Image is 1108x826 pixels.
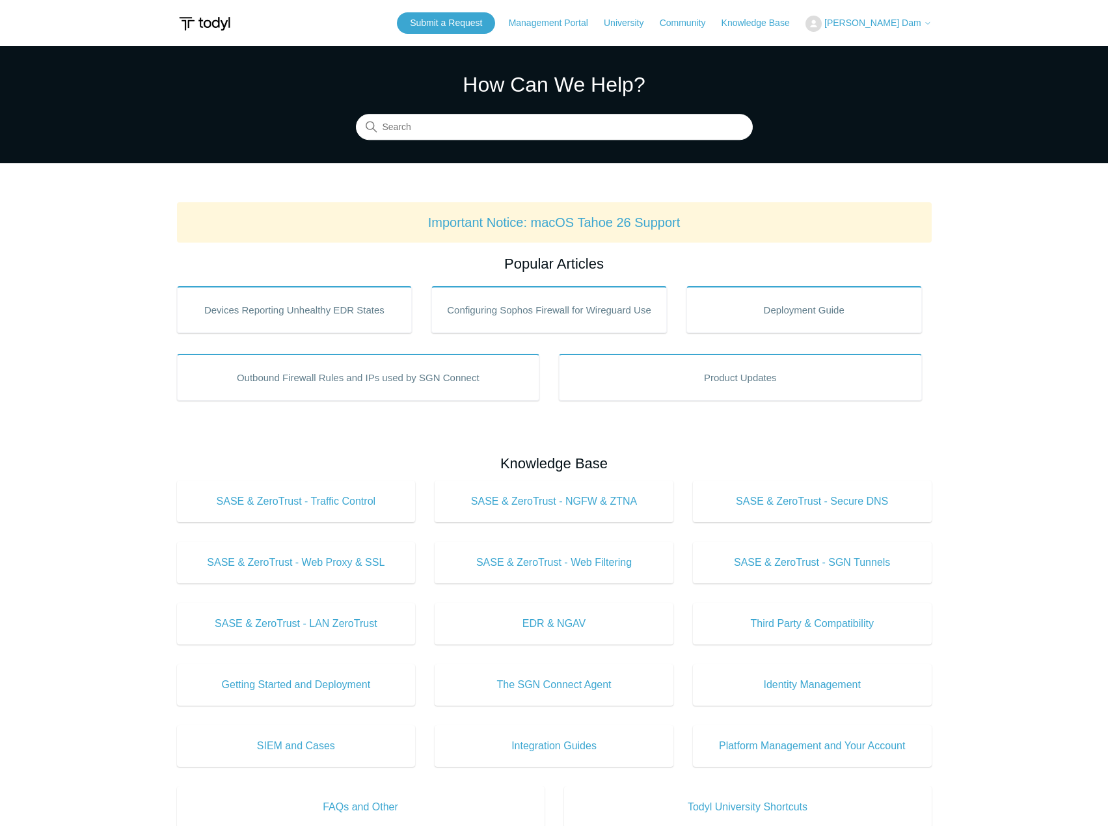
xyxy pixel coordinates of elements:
span: SIEM and Cases [196,738,396,754]
a: Community [660,16,719,30]
span: SASE & ZeroTrust - Secure DNS [712,494,912,509]
a: Getting Started and Deployment [177,664,416,706]
span: The SGN Connect Agent [454,677,654,693]
a: SIEM and Cases [177,725,416,767]
a: Third Party & Compatibility [693,603,932,645]
span: Getting Started and Deployment [196,677,396,693]
h2: Popular Articles [177,253,932,274]
a: EDR & NGAV [435,603,673,645]
a: Knowledge Base [722,16,803,30]
span: SASE & ZeroTrust - Web Filtering [454,555,654,570]
img: Todyl Support Center Help Center home page [177,12,232,36]
a: Submit a Request [397,12,495,34]
span: [PERSON_NAME] Dam [824,18,921,28]
a: Management Portal [509,16,601,30]
a: Platform Management and Your Account [693,725,932,767]
span: Integration Guides [454,738,654,754]
span: SASE & ZeroTrust - LAN ZeroTrust [196,616,396,632]
span: EDR & NGAV [454,616,654,632]
h2: Knowledge Base [177,453,932,474]
input: Search [356,114,753,140]
a: SASE & ZeroTrust - Secure DNS [693,481,932,522]
span: Platform Management and Your Account [712,738,912,754]
a: Deployment Guide [686,286,922,333]
span: FAQs and Other [196,799,525,815]
a: Configuring Sophos Firewall for Wireguard Use [431,286,667,333]
a: SASE & ZeroTrust - Web Filtering [435,542,673,583]
span: Todyl University Shortcuts [584,799,912,815]
span: SASE & ZeroTrust - Traffic Control [196,494,396,509]
a: University [604,16,656,30]
a: SASE & ZeroTrust - Traffic Control [177,481,416,522]
span: SASE & ZeroTrust - NGFW & ZTNA [454,494,654,509]
h1: How Can We Help? [356,69,753,100]
span: Identity Management [712,677,912,693]
a: SASE & ZeroTrust - NGFW & ZTNA [435,481,673,522]
a: Identity Management [693,664,932,706]
a: SASE & ZeroTrust - Web Proxy & SSL [177,542,416,583]
button: [PERSON_NAME] Dam [805,16,932,32]
a: SASE & ZeroTrust - LAN ZeroTrust [177,603,416,645]
span: SASE & ZeroTrust - SGN Tunnels [712,555,912,570]
span: SASE & ZeroTrust - Web Proxy & SSL [196,555,396,570]
a: The SGN Connect Agent [435,664,673,706]
a: Integration Guides [435,725,673,767]
a: Devices Reporting Unhealthy EDR States [177,286,412,333]
a: Important Notice: macOS Tahoe 26 Support [428,215,681,230]
a: Product Updates [559,354,922,401]
a: SASE & ZeroTrust - SGN Tunnels [693,542,932,583]
a: Outbound Firewall Rules and IPs used by SGN Connect [177,354,540,401]
span: Third Party & Compatibility [712,616,912,632]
